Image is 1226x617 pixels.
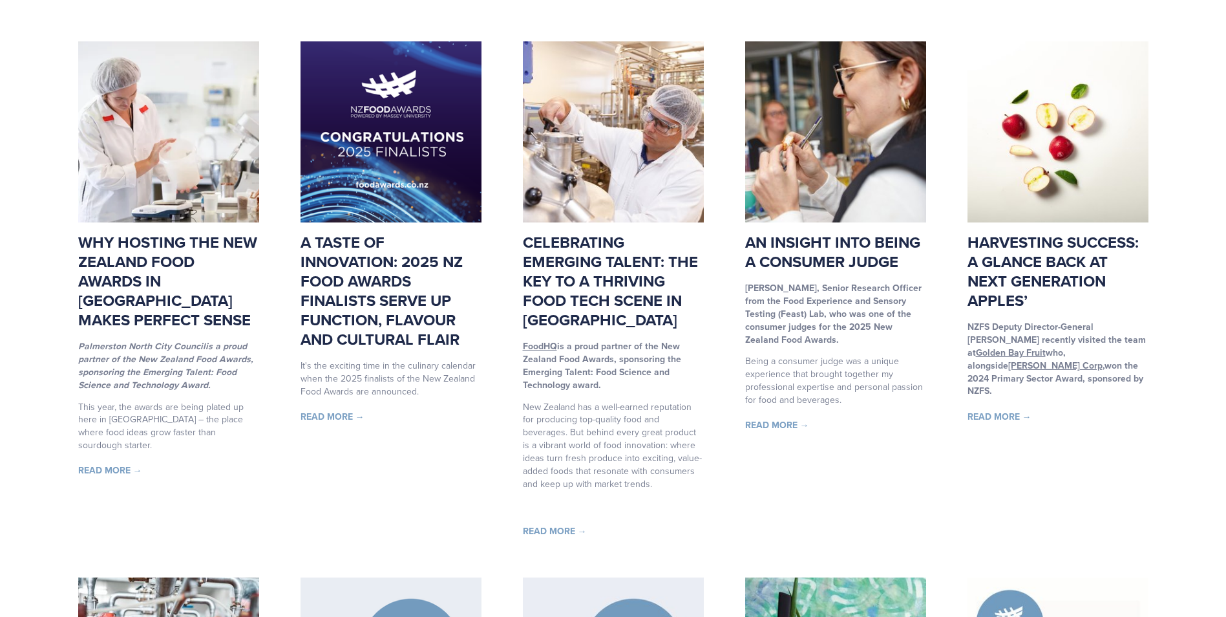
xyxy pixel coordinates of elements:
[745,281,924,346] strong: [PERSON_NAME], Senior Research Officer from the Food Experience and Sensory Testing (Feast) Lab, ...
[967,320,1148,359] strong: NZFS Deputy Director-General [PERSON_NAME] recently visited the team at
[523,41,704,222] img: Celebrating Emerging Talent: The Key to a thriving food tech scene in New Zealand
[78,340,206,352] a: Palmerston North City Council
[967,346,1068,372] strong: who, alongside
[523,401,704,491] p: New Zealand has a well-earned reputation for producing top-quality food and beverages. But behind...
[523,340,557,352] a: FoodHQ
[301,231,463,351] a: A taste of innovation: 2025 NZ Food Awards finalists serve up function, flavour and cultural flair
[745,41,926,222] img: An insight into being a consumer judge
[78,231,257,331] a: Why hosting the New Zealand Food Awards in [GEOGRAPHIC_DATA] makes perfect sense
[523,231,698,331] a: Celebrating Emerging Talent: The Key to a thriving food tech scene in [GEOGRAPHIC_DATA]
[523,340,684,391] strong: is a proud partner of the New Zealand Food Awards, sponsoring the Emerging Talent: Food Science a...
[523,525,587,537] a: Read More →
[1008,359,1103,372] a: [PERSON_NAME] Corp
[78,340,256,391] em: is a proud partner of the New Zealand Food Awards, sponsoring the Emerging Talent: Food Science a...
[745,418,809,431] a: Read More →
[78,401,259,453] p: This year, the awards are being plated up here in [GEOGRAPHIC_DATA] – the place where food ideas ...
[1103,359,1104,372] u: ,
[301,41,481,222] img: A taste of innovation: 2025 NZ Food Awards finalists serve up function, flavour and cultural flair
[301,360,481,398] p: It's the exciting time in the culinary calendar when the 2025 finalists of the New Zealand Food A...
[967,41,1148,222] img: Harvesting success: A glance back at Next Generation Apples’
[967,231,1139,312] a: Harvesting success: A glance back at Next Generation Apples’
[78,464,142,477] a: Read More →
[967,410,1031,423] a: Read More →
[745,355,926,407] p: Being a consumer judge was a unique experience that brought together my professional expertise an...
[78,41,259,222] img: Why hosting the New Zealand Food Awards in Palmy makes perfect sense
[745,231,920,273] a: An insight into being a consumer judge
[976,346,1046,359] a: Golden Bay Fruit
[967,359,1146,398] strong: won the 2024 Primary Sector Award, sponsored by NZFS.
[301,410,365,423] a: Read More →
